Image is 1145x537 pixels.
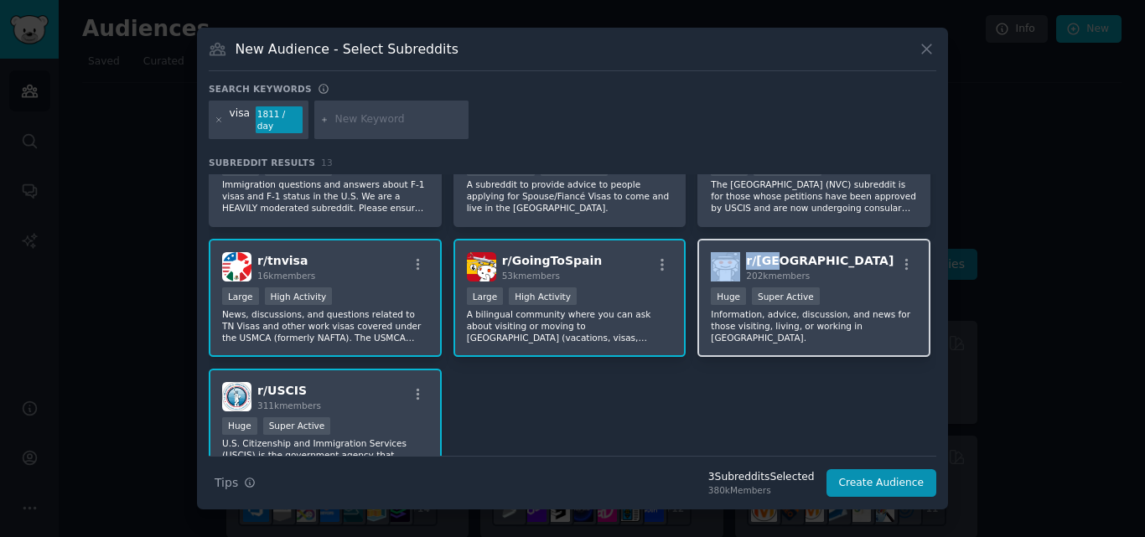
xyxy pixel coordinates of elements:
img: UAE [711,252,740,281]
img: USCIS [222,382,251,411]
p: Information, advice, discussion, and news for those visiting, living, or working in [GEOGRAPHIC_D... [711,308,917,343]
span: Subreddit Results [209,157,315,168]
div: 380k Members [708,484,815,496]
div: visa [230,106,251,133]
div: Huge [222,417,257,435]
span: 311k members [257,400,321,410]
p: U.S. Citizenship and Immigration Services (USCIS) is the government agency that oversees lawful i... [222,437,428,472]
div: High Activity [509,287,577,305]
button: Tips [209,468,262,498]
input: New Keyword [335,112,463,127]
div: Large [222,287,259,305]
span: r/ tnvisa [257,254,308,267]
span: r/ [GEOGRAPHIC_DATA] [746,254,894,267]
span: 16k members [257,271,315,281]
p: A bilingual community where you can ask about visiting or moving to [GEOGRAPHIC_DATA] (vacations,... [467,308,673,343]
img: GoingToSpain [467,252,496,281]
span: 53k members [502,271,560,281]
button: Create Audience [826,469,937,498]
div: 1811 / day [256,106,303,133]
p: The [GEOGRAPHIC_DATA] (NVC) subreddit is for those whose petitions have been approved by USCIS an... [711,178,917,214]
span: r/ USCIS [257,384,307,397]
div: Super Active [263,417,331,435]
h3: Search keywords [209,83,312,95]
img: tnvisa [222,252,251,281]
span: 13 [321,157,333,168]
span: Tips [215,474,238,492]
div: Huge [711,287,746,305]
p: A subreddit to provide advice to people applying for Spouse/Fiancé Visas to come and live in the ... [467,178,673,214]
div: High Activity [265,287,333,305]
span: r/ GoingToSpain [502,254,603,267]
div: Large [467,287,504,305]
div: Super Active [752,287,820,305]
div: 3 Subreddit s Selected [708,470,815,485]
h3: New Audience - Select Subreddits [236,40,459,58]
span: 202k members [746,271,810,281]
p: Immigration questions and answers about F-1 visas and F-1 status in the U.S. We are a HEAVILY mod... [222,178,428,214]
p: News, discussions, and questions related to TN Visas and other work visas covered under the USMCA... [222,308,428,343]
